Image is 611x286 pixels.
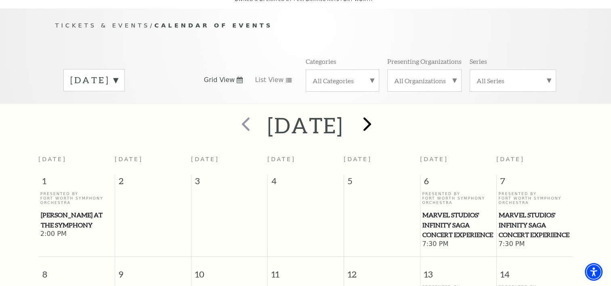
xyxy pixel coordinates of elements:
label: [DATE] [70,74,118,86]
span: [DATE] [38,156,67,162]
label: All Series [477,76,549,85]
span: Calendar of Events [154,22,273,29]
span: 12 [344,257,420,285]
p: / [55,21,556,31]
span: Marvel Studios' Infinity Saga Concert Experience [499,210,570,240]
span: [DATE] [267,156,296,162]
span: Marvel Studios' Infinity Saga Concert Experience [422,210,494,240]
span: Grid View [204,76,235,84]
p: Presented By Fort Worth Symphony Orchestra [498,191,571,205]
span: 10 [191,257,267,285]
span: 7 [497,175,573,191]
div: Accessibility Menu [585,263,603,281]
span: 7:30 PM [422,240,494,249]
span: List View [255,76,283,84]
span: Tickets & Events [55,22,150,29]
p: Presented By Fort Worth Symphony Orchestra [422,191,494,205]
span: [DATE] [496,156,525,162]
span: 6 [420,175,496,191]
span: 3 [191,175,267,191]
span: 2 [115,175,191,191]
button: prev [230,111,260,140]
span: 2:00 PM [40,230,113,239]
span: [DATE] [191,156,219,162]
span: [DATE] [420,156,448,162]
span: [DATE] [344,156,372,162]
span: 11 [268,257,344,285]
span: 14 [497,257,573,285]
p: Presenting Organizations [387,57,462,65]
button: next [351,111,381,140]
span: [PERSON_NAME] at the Symphony [41,210,112,230]
p: Presented By Fort Worth Symphony Orchestra [40,191,113,205]
span: 1 [38,175,115,191]
span: 9 [115,257,191,285]
p: Categories [306,57,336,65]
span: 13 [420,257,496,285]
label: All Categories [313,76,372,85]
span: 7:30 PM [498,240,571,249]
p: Series [470,57,487,65]
label: All Organizations [394,76,455,85]
span: 5 [344,175,420,191]
span: [DATE] [115,156,143,162]
span: 4 [268,175,344,191]
h2: [DATE] [267,112,344,138]
span: 8 [38,257,115,285]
